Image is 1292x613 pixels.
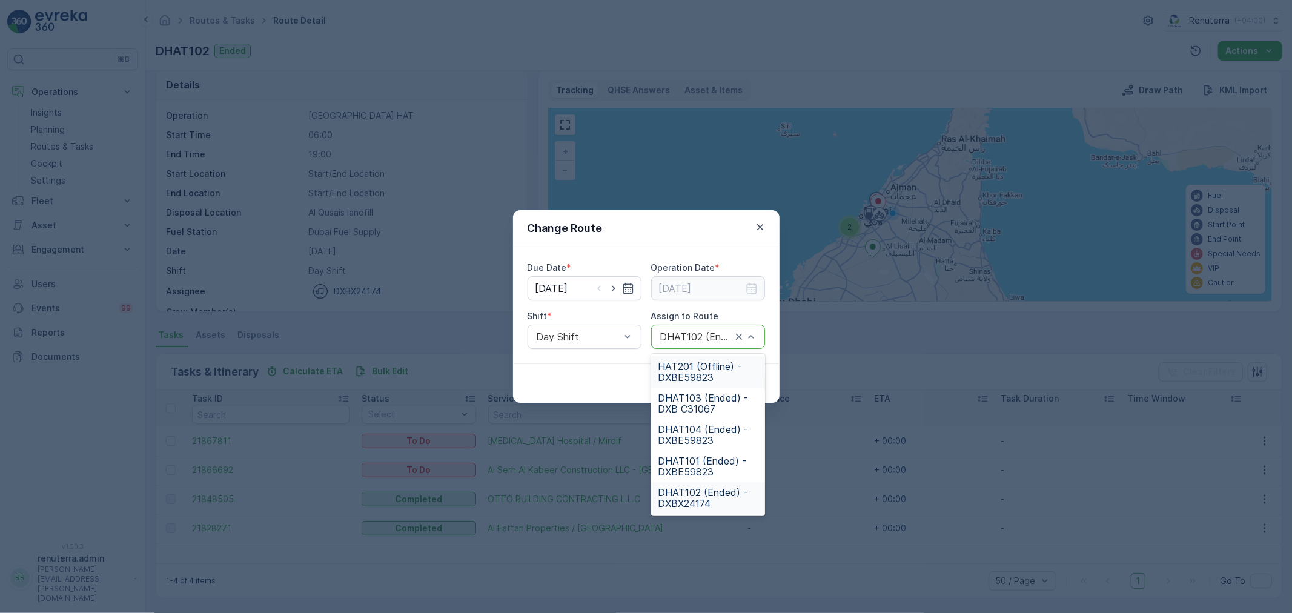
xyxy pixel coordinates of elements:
p: Change Route [528,220,603,237]
span: DHAT104 (Ended) - DXBE59823 [658,424,758,446]
input: dd/mm/yyyy [651,276,765,300]
span: DHAT103 (Ended) - DXB C31067 [658,393,758,414]
label: Operation Date [651,262,715,273]
label: Assign to Route [651,311,719,321]
label: Shift [528,311,548,321]
span: HAT201 (Offline) - DXBE59823 [658,361,758,383]
label: Due Date [528,262,567,273]
input: dd/mm/yyyy [528,276,641,300]
span: DHAT102 (Ended) - DXBX24174 [658,487,758,509]
span: DHAT101 (Ended) - DXBE59823 [658,456,758,477]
